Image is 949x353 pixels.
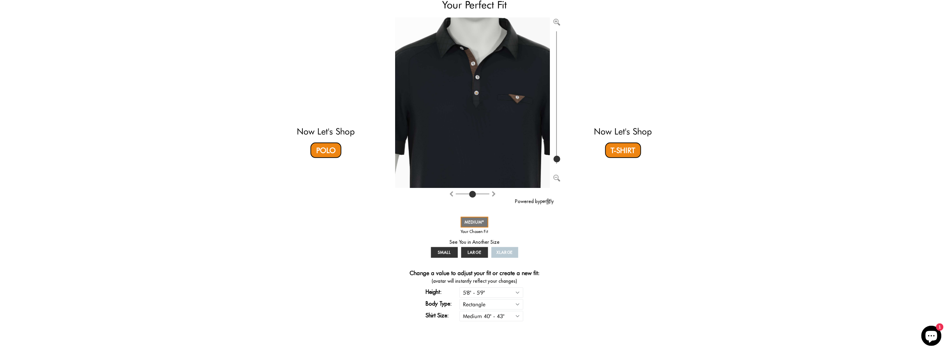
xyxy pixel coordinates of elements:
inbox-online-store-chat: Shopify online store chat [919,326,944,348]
a: Now Let's Shop [594,126,652,136]
a: MEDIUM [461,217,488,228]
button: Zoom out [554,173,560,180]
button: Zoom in [554,18,560,25]
span: (avatar will instantly reflect your changes) [395,278,554,285]
img: perfitly-logo_73ae6c82-e2e3-4a36-81b1-9e913f6ac5a1.png [540,199,554,204]
a: XLARGE [491,247,518,258]
a: Powered by [515,198,554,204]
a: LARGE [461,247,488,258]
span: LARGE [468,250,481,255]
button: Rotate clockwise [449,190,454,198]
img: Rotate counter clockwise [491,191,496,197]
label: Height: [426,288,460,296]
span: SMALL [438,250,451,255]
h4: Change a value to adjust your fit or create a new fit: [410,270,539,278]
label: Body Type: [426,300,460,308]
a: T-Shirt [605,143,641,158]
label: Shirt Size: [426,311,460,319]
a: Now Let's Shop [297,126,355,136]
span: XLARGE [496,250,513,255]
img: Zoom in [554,19,560,26]
a: Polo [311,143,341,158]
button: Rotate counter clockwise [491,190,496,198]
img: Zoom out [554,175,560,182]
img: Rotate clockwise [449,191,454,197]
span: MEDIUM [465,220,484,225]
a: SMALL [431,247,458,258]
